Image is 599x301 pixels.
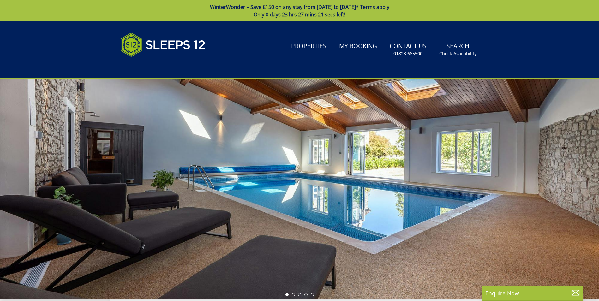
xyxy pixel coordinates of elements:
[254,11,345,18] span: Only 0 days 23 hrs 27 mins 21 secs left!
[337,39,380,54] a: My Booking
[387,39,429,60] a: Contact Us01823 665500
[117,64,183,70] iframe: Customer reviews powered by Trustpilot
[439,50,476,57] small: Check Availability
[437,39,479,60] a: SearchCheck Availability
[120,29,206,61] img: Sleeps 12
[485,289,580,297] p: Enquire Now
[393,50,422,57] small: 01823 665500
[289,39,329,54] a: Properties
